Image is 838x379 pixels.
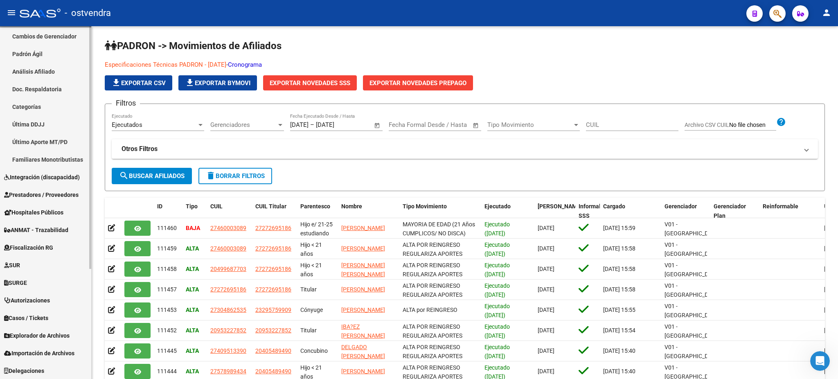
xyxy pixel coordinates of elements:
span: Hijo e/ 21-25 estudiando [300,221,333,237]
span: Reinformable [763,203,798,210]
strong: BAJA [186,225,200,231]
span: 111453 [157,307,177,313]
span: [DATE] [538,286,554,293]
span: V01 - [GEOGRAPHIC_DATA] [665,303,720,319]
span: [DATE] [538,225,554,231]
span: Exportar CSV [111,79,166,87]
span: Ejecutado ([DATE]) [484,241,510,257]
datatable-header-cell: Gerenciador [661,198,710,225]
span: [PERSON_NAME] [PERSON_NAME] [341,262,385,278]
iframe: Intercom live chat [810,351,830,371]
span: ANMAT - Trazabilidad [4,226,68,235]
span: Nombre [341,203,362,210]
input: Fecha inicio [290,121,309,129]
input: Fecha fin [429,121,469,129]
datatable-header-cell: Tipo [182,198,207,225]
datatable-header-cell: CUIL Titular [252,198,297,225]
strong: ALTA [186,286,199,293]
datatable-header-cell: Nombre [338,198,399,225]
datatable-header-cell: ID [154,198,182,225]
datatable-header-cell: Gerenciador Plan [710,198,759,225]
datatable-header-cell: Informable SSS [575,198,600,225]
span: Ejecutado ([DATE]) [484,262,510,278]
span: Cargado [603,203,625,210]
span: Ejecutado ([DATE]) [484,282,510,298]
span: [DATE] 15:55 [603,307,635,313]
span: V01 - [GEOGRAPHIC_DATA] [665,262,720,278]
span: Exportar Bymovi [185,79,250,87]
span: Hospitales Públicos [4,208,63,217]
input: Fecha fin [316,121,356,129]
button: Exportar CSV [105,75,172,90]
span: IBA?EZ [PERSON_NAME] [341,323,385,339]
p: - [105,60,636,69]
span: [PERSON_NAME] [538,203,582,210]
datatable-header-cell: Ejecutado [481,198,534,225]
span: 20499687703 [210,266,246,272]
span: SURGE [4,278,27,287]
span: Ejecutados [112,121,142,129]
span: [DATE] 15:59 [603,225,635,231]
span: 111458 [157,266,177,272]
span: SUR [4,261,20,270]
span: Ejecutado ([DATE]) [484,323,510,339]
span: V01 - [GEOGRAPHIC_DATA] [665,323,720,339]
span: [PERSON_NAME] [341,307,385,313]
span: [DATE] [538,266,554,272]
span: 27460003089 [210,245,246,252]
span: 27409513390 [210,347,246,354]
span: 20405489490 [255,368,291,374]
input: Fecha inicio [389,121,422,129]
span: [PERSON_NAME] [341,225,385,231]
span: Tipo Movimiento [403,203,447,210]
span: [DATE] [538,347,554,354]
span: [DATE] [538,327,554,334]
span: Ejecutado ([DATE]) [484,303,510,319]
button: Borrar Filtros [198,168,272,184]
datatable-header-cell: Tipo Movimiento [399,198,481,225]
span: Gerenciadores [210,121,277,129]
span: Tipo [186,203,198,210]
strong: ALTA [186,307,199,313]
span: ALTA POR REINGRESO REGULARIZA APORTES (AFIP) [403,262,462,287]
span: 27304862535 [210,307,246,313]
span: 111452 [157,327,177,334]
strong: ALTA [186,368,199,374]
span: ALTA POR REINGRESO REGULARIZA APORTES (AFIP) [403,344,462,369]
span: Explorador de Archivos [4,331,70,340]
span: Informable SSS [579,203,607,219]
span: Gerenciador [665,203,697,210]
span: Buscar Afiliados [119,172,185,180]
span: Delegaciones [4,366,44,375]
h3: Filtros [112,97,140,109]
span: 27272695186 [210,286,246,293]
button: Exportar Bymovi [178,75,257,90]
span: – [310,121,314,129]
mat-icon: help [776,117,786,127]
span: Integración (discapacidad) [4,173,80,182]
span: 27272695186 [255,225,291,231]
span: [DATE] [538,245,554,252]
span: ALTA POR REINGRESO REGULARIZA APORTES (AFIP) [403,323,462,349]
span: Prestadores / Proveedores [4,190,79,199]
strong: ALTA [186,347,199,354]
span: V01 - [GEOGRAPHIC_DATA] [665,221,720,237]
span: ALTA POR REINGRESO REGULARIZA APORTES (AFIP) [403,282,462,308]
span: Borrar Filtros [206,172,265,180]
span: Cónyuge [300,307,323,313]
span: CUIL Titular [255,203,286,210]
span: V01 - [GEOGRAPHIC_DATA] [665,241,720,257]
mat-icon: person [822,8,831,18]
span: Archivo CSV CUIL [685,122,729,128]
strong: ALTA [186,245,199,252]
span: 27272695186 [255,286,291,293]
mat-expansion-panel-header: Otros Filtros [112,139,818,159]
span: Ejecutado ([DATE]) [484,344,510,360]
mat-icon: file_download [111,78,121,88]
datatable-header-cell: Reinformable [759,198,821,225]
span: Fiscalización RG [4,243,53,252]
input: Archivo CSV CUIL [729,122,776,129]
span: 111460 [157,225,177,231]
span: [DATE] 15:54 [603,327,635,334]
span: 23295759909 [255,307,291,313]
